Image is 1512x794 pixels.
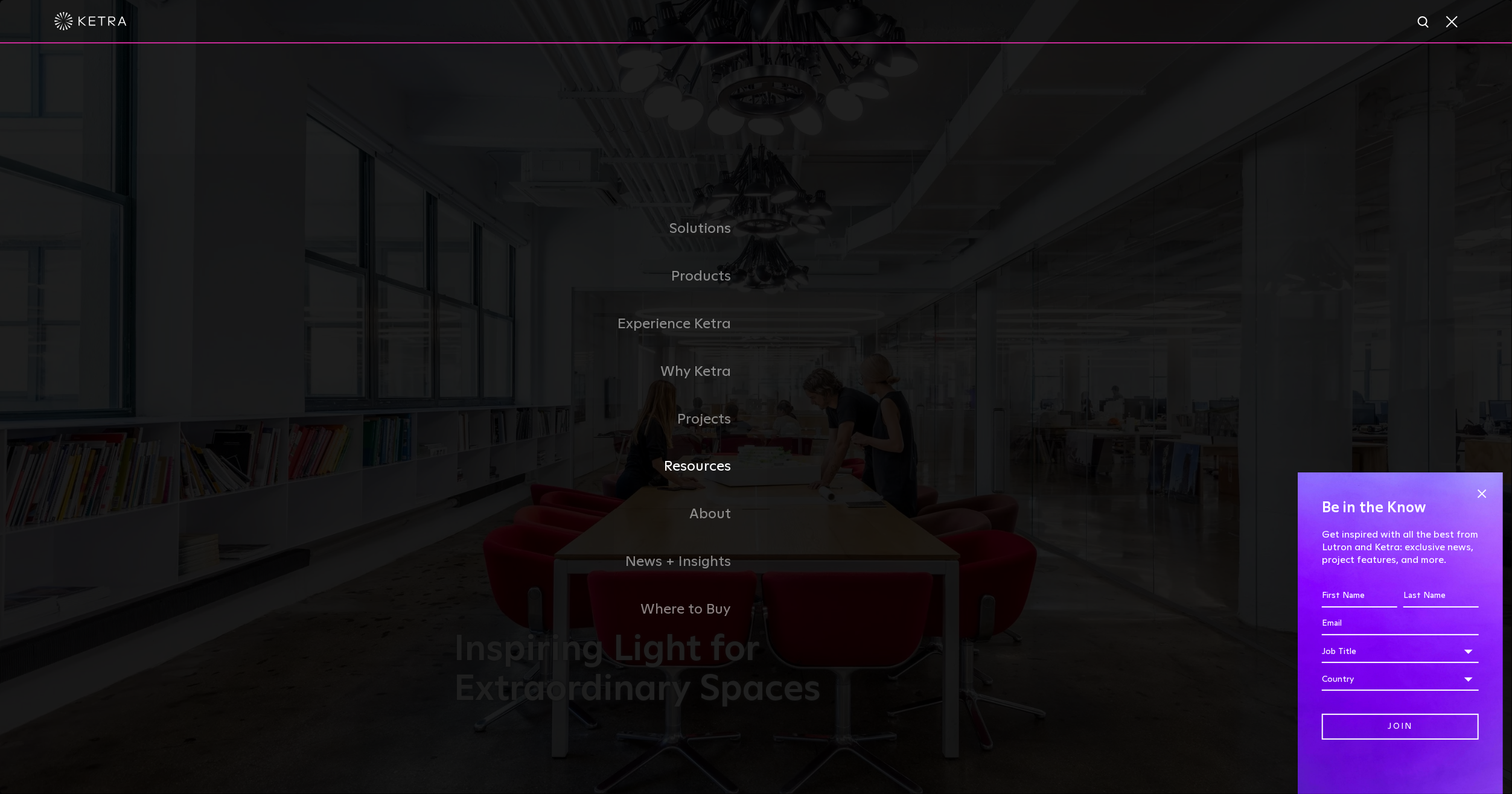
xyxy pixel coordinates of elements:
a: Projects [455,396,756,443]
a: Solutions [455,205,756,253]
div: Job Title [1322,640,1479,663]
div: Navigation Menu [455,205,1058,633]
input: Email [1322,612,1479,635]
input: Join [1322,714,1479,740]
input: First Name [1322,585,1397,608]
h4: Be in the Know [1322,497,1479,519]
div: Country [1322,668,1479,691]
input: Last Name [1403,585,1479,608]
a: Products [455,253,756,300]
a: Where to Buy [455,586,756,634]
a: News + Insights [455,538,756,586]
img: ketra-logo-2019-white [54,12,127,30]
a: Experience Ketra [455,300,756,348]
a: About [455,491,756,538]
a: Why Ketra [455,348,756,396]
p: Get inspired with all the best from Lutron and Ketra: exclusive news, project features, and more. [1322,529,1479,566]
img: search icon [1417,15,1432,30]
a: Resources [455,443,756,491]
